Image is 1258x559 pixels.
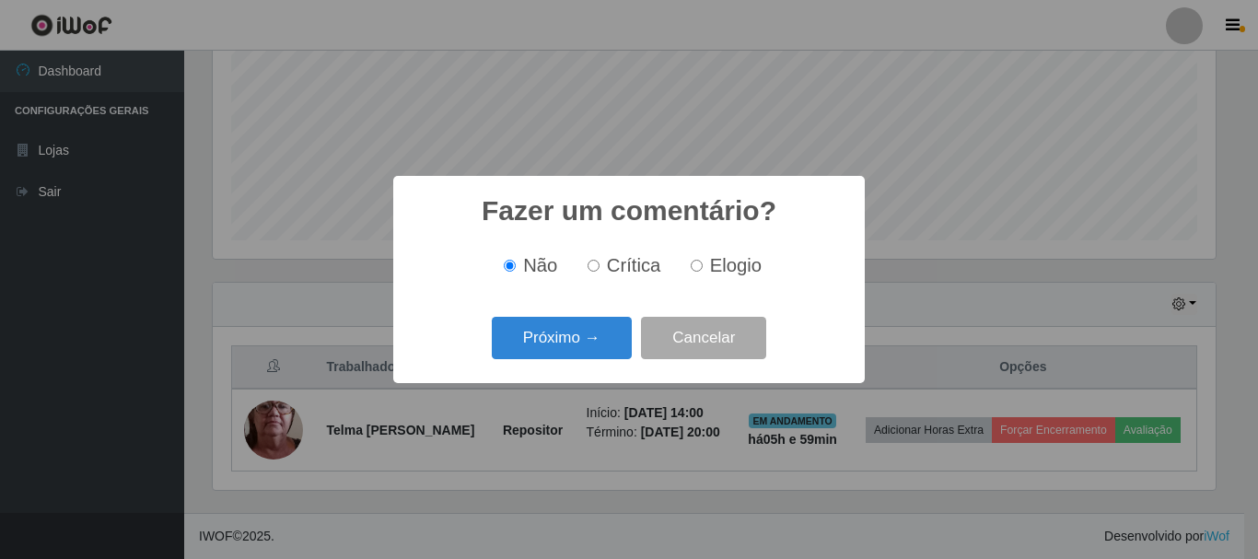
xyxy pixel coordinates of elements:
input: Elogio [691,260,703,272]
input: Não [504,260,516,272]
span: Não [523,255,557,275]
span: Crítica [607,255,661,275]
input: Crítica [588,260,600,272]
button: Próximo → [492,317,632,360]
button: Cancelar [641,317,766,360]
h2: Fazer um comentário? [482,194,776,227]
span: Elogio [710,255,762,275]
